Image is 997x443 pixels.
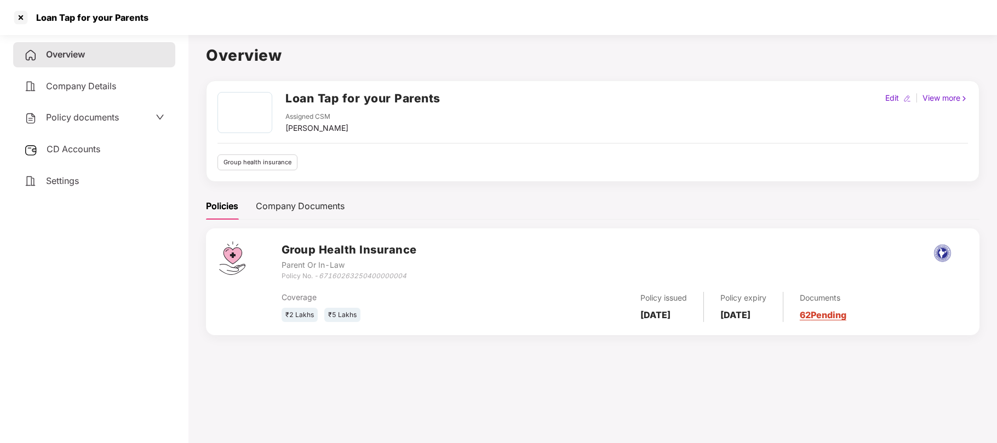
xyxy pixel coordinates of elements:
div: | [913,92,920,104]
img: svg+xml;base64,PHN2ZyB3aWR0aD0iMjUiIGhlaWdodD0iMjQiIHZpZXdCb3g9IjAgMCAyNSAyNCIgZmlsbD0ibm9uZSIgeG... [24,143,38,157]
a: 62 Pending [800,309,846,320]
div: View more [920,92,970,104]
img: svg+xml;base64,PHN2ZyB4bWxucz0iaHR0cDovL3d3dy53My5vcmcvMjAwMC9zdmciIHdpZHRoPSIyNCIgaGVpZ2h0PSIyNC... [24,175,37,188]
img: svg+xml;base64,PHN2ZyB4bWxucz0iaHR0cDovL3d3dy53My5vcmcvMjAwMC9zdmciIHdpZHRoPSI0Ny43MTQiIGhlaWdodD... [219,241,245,275]
div: Coverage [282,291,510,303]
span: Settings [46,175,79,186]
div: Policies [206,199,238,213]
img: editIcon [903,95,911,102]
span: Company Details [46,80,116,91]
img: nia.png [924,243,961,264]
span: CD Accounts [47,143,100,154]
span: Overview [46,49,85,60]
span: down [156,113,164,122]
div: Policy expiry [720,292,766,304]
img: svg+xml;base64,PHN2ZyB4bWxucz0iaHR0cDovL3d3dy53My5vcmcvMjAwMC9zdmciIHdpZHRoPSIyNCIgaGVpZ2h0PSIyNC... [24,80,37,93]
div: ₹2 Lakhs [282,308,318,323]
div: Company Documents [256,199,345,213]
div: Assigned CSM [285,112,348,122]
div: Edit [883,92,901,104]
img: svg+xml;base64,PHN2ZyB4bWxucz0iaHR0cDovL3d3dy53My5vcmcvMjAwMC9zdmciIHdpZHRoPSIyNCIgaGVpZ2h0PSIyNC... [24,112,37,125]
h3: Group Health Insurance [282,241,417,258]
div: ₹5 Lakhs [324,308,360,323]
div: [PERSON_NAME] [285,122,348,134]
i: 67160263250400000004 [319,272,406,280]
div: Documents [800,292,846,304]
b: [DATE] [720,309,750,320]
span: Policy documents [46,112,119,123]
h2: Loan Tap for your Parents [285,89,440,107]
div: Policy No. - [282,271,417,281]
img: rightIcon [960,95,968,102]
div: Parent Or In-Law [282,259,417,271]
b: [DATE] [640,309,671,320]
div: Policy issued [640,292,687,304]
div: Group health insurance [217,154,297,170]
h1: Overview [206,43,979,67]
div: Loan Tap for your Parents [30,12,148,23]
img: svg+xml;base64,PHN2ZyB4bWxucz0iaHR0cDovL3d3dy53My5vcmcvMjAwMC9zdmciIHdpZHRoPSIyNCIgaGVpZ2h0PSIyNC... [24,49,37,62]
